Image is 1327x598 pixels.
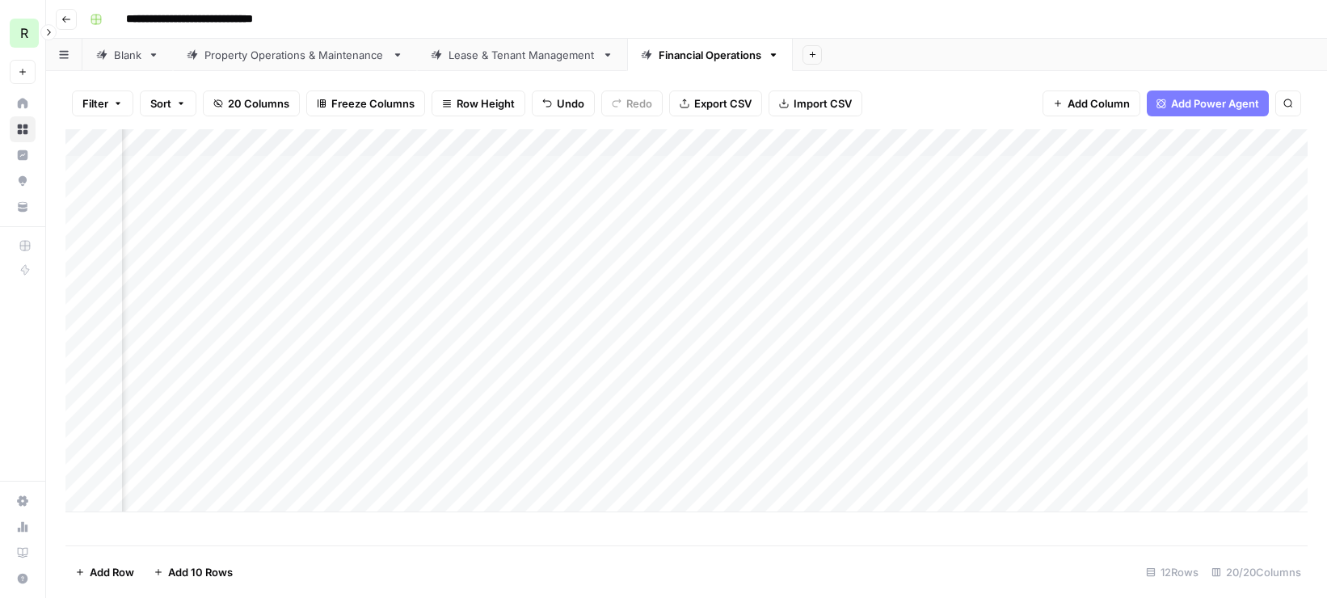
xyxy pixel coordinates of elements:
[10,142,36,168] a: Insights
[626,95,652,112] span: Redo
[306,91,425,116] button: Freeze Columns
[10,13,36,53] button: Workspace: Re-Leased
[173,39,417,71] a: Property Operations & Maintenance
[204,47,385,63] div: Property Operations & Maintenance
[769,91,862,116] button: Import CSV
[1068,95,1130,112] span: Add Column
[557,95,584,112] span: Undo
[627,39,793,71] a: Financial Operations
[168,564,233,580] span: Add 10 Rows
[10,566,36,592] button: Help + Support
[10,116,36,142] a: Browse
[432,91,525,116] button: Row Height
[659,47,761,63] div: Financial Operations
[1043,91,1140,116] button: Add Column
[532,91,595,116] button: Undo
[90,564,134,580] span: Add Row
[669,91,762,116] button: Export CSV
[82,95,108,112] span: Filter
[331,95,415,112] span: Freeze Columns
[20,23,28,43] span: R
[10,488,36,514] a: Settings
[10,168,36,194] a: Opportunities
[1140,559,1205,585] div: 12 Rows
[601,91,663,116] button: Redo
[1147,91,1269,116] button: Add Power Agent
[150,95,171,112] span: Sort
[10,540,36,566] a: Learning Hub
[10,194,36,220] a: Your Data
[1171,95,1259,112] span: Add Power Agent
[144,559,242,585] button: Add 10 Rows
[10,514,36,540] a: Usage
[72,91,133,116] button: Filter
[203,91,300,116] button: 20 Columns
[10,91,36,116] a: Home
[449,47,596,63] div: Lease & Tenant Management
[417,39,627,71] a: Lease & Tenant Management
[794,95,852,112] span: Import CSV
[114,47,141,63] div: Blank
[140,91,196,116] button: Sort
[65,559,144,585] button: Add Row
[694,95,752,112] span: Export CSV
[82,39,173,71] a: Blank
[1205,559,1308,585] div: 20/20 Columns
[457,95,515,112] span: Row Height
[228,95,289,112] span: 20 Columns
